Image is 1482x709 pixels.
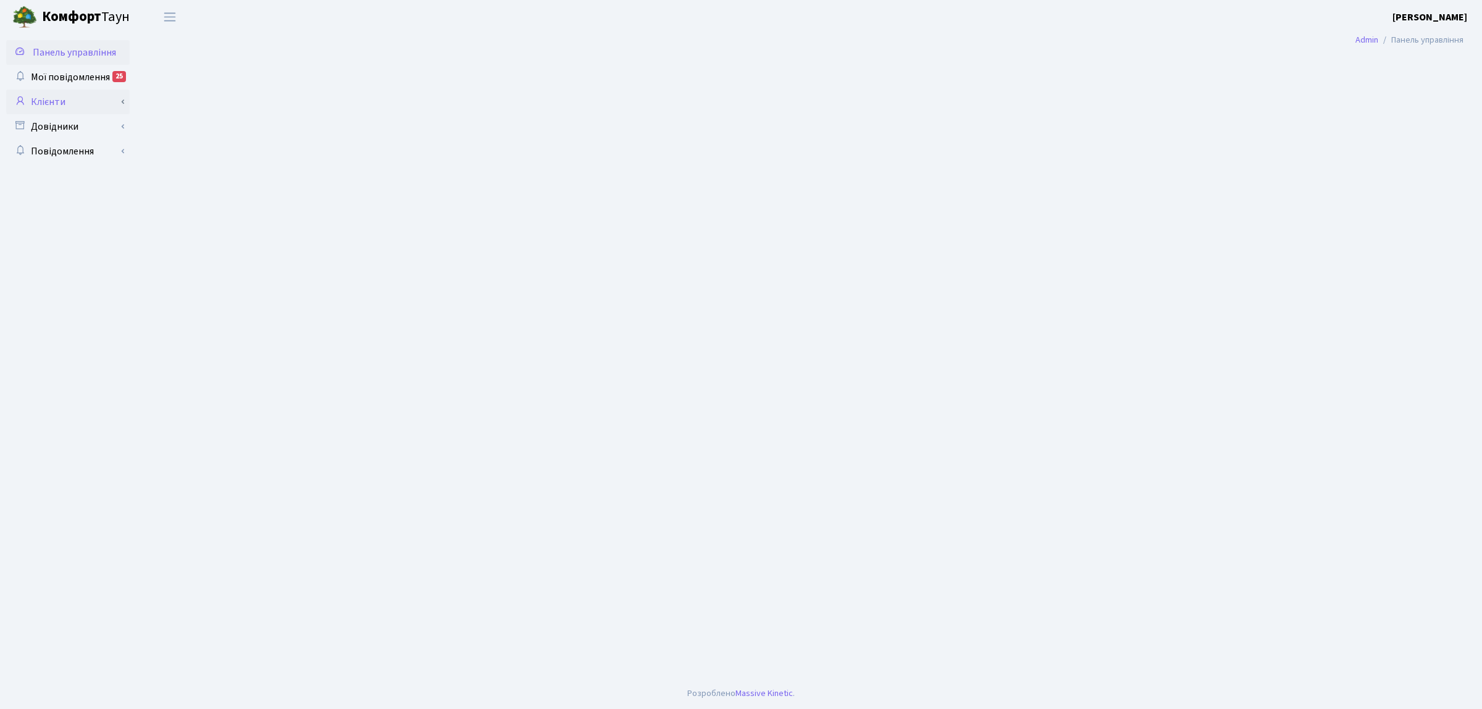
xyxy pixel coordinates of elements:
[6,40,130,65] a: Панель управління
[112,71,126,82] div: 25
[1392,10,1467,24] b: [PERSON_NAME]
[1378,33,1463,47] li: Панель управління
[31,70,110,84] span: Мої повідомлення
[1337,27,1482,53] nav: breadcrumb
[6,139,130,164] a: Повідомлення
[6,90,130,114] a: Клієнти
[6,65,130,90] a: Мої повідомлення25
[42,7,101,27] b: Комфорт
[154,7,185,27] button: Переключити навігацію
[687,687,795,700] div: Розроблено .
[12,5,37,30] img: logo.png
[42,7,130,28] span: Таун
[1355,33,1378,46] a: Admin
[33,46,116,59] span: Панель управління
[735,687,793,700] a: Massive Kinetic
[1392,10,1467,25] a: [PERSON_NAME]
[6,114,130,139] a: Довідники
